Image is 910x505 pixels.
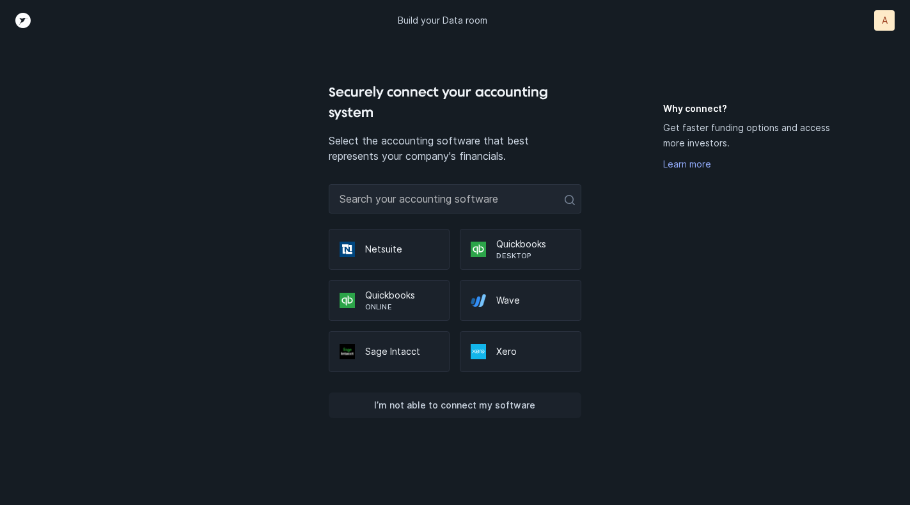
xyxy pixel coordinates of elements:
div: QuickbooksDesktop [460,229,581,270]
p: Select the accounting software that best represents your company's financials. [329,133,581,164]
div: Netsuite [329,229,450,270]
p: Desktop [496,251,570,261]
p: A [882,14,888,27]
h4: Securely connect your accounting system [329,82,581,123]
p: Wave [496,294,570,307]
p: Sage Intacct [365,345,439,358]
p: Get faster funding options and access more investors. [663,120,834,151]
a: Learn more [663,159,711,169]
h5: Why connect? [663,102,834,115]
p: Quickbooks [496,238,570,251]
div: Xero [460,331,581,372]
p: Xero [496,345,570,358]
p: Online [365,302,439,312]
p: Quickbooks [365,289,439,302]
div: Wave [460,280,581,321]
p: Netsuite [365,243,439,256]
div: Sage Intacct [329,331,450,372]
div: QuickbooksOnline [329,280,450,321]
p: I’m not able to connect my software [374,398,535,413]
button: I’m not able to connect my software [329,392,581,418]
input: Search your accounting software [329,184,581,214]
button: A [874,10,895,31]
p: Build your Data room [398,14,487,27]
